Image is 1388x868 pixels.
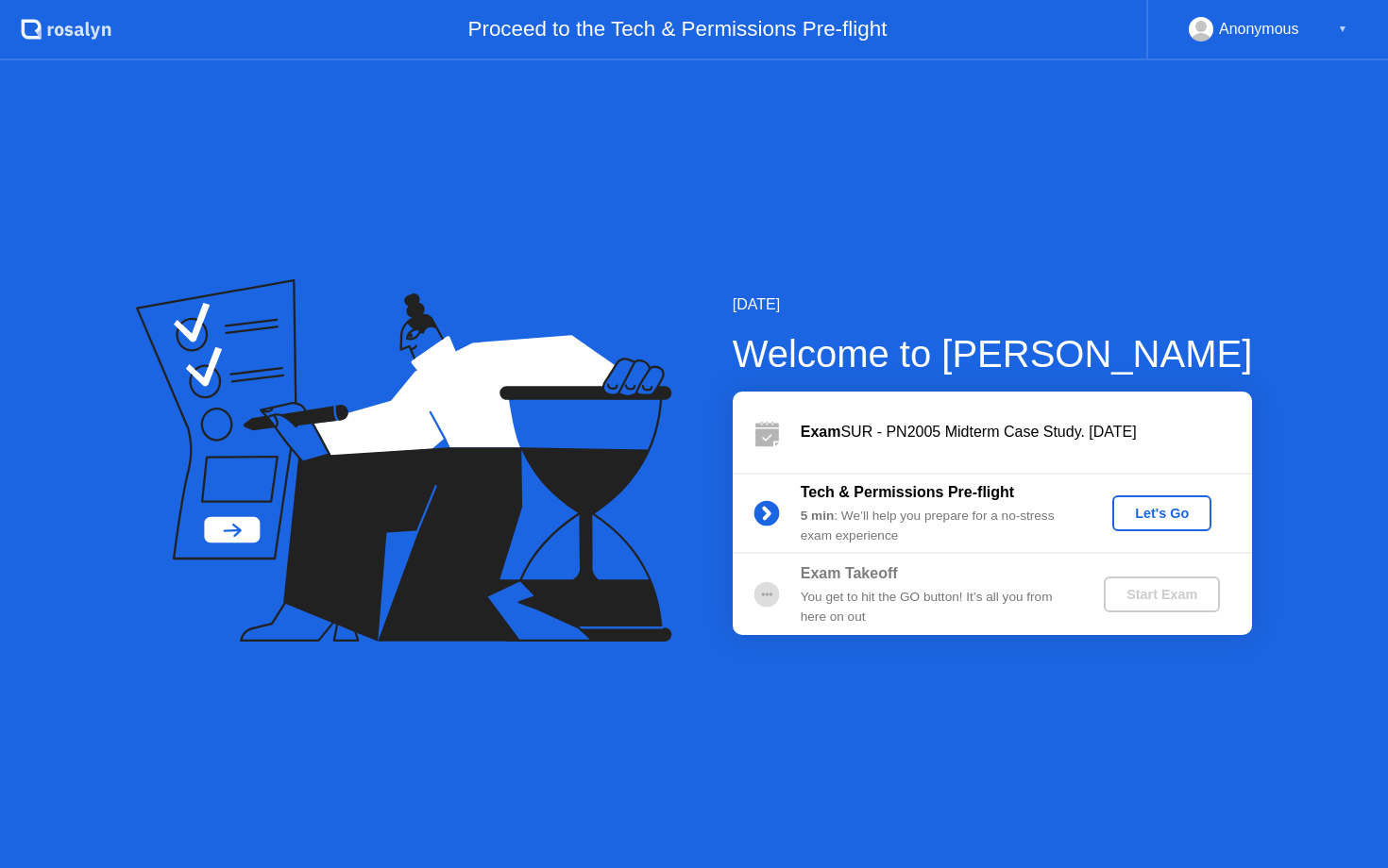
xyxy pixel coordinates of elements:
[733,293,1253,316] div: [DATE]
[801,507,1073,545] div: : We’ll help you prepare for a no-stress exam experience
[1219,17,1299,42] div: Anonymous
[1112,495,1211,531] button: Let's Go
[801,565,898,581] b: Exam Takeoff
[733,325,1253,382] div: Welcome to [PERSON_NAME]
[801,509,835,523] b: 5 min
[1120,506,1204,521] div: Let's Go
[1104,576,1220,612] button: Start Exam
[1338,17,1347,42] div: ▼
[801,484,1014,500] b: Tech & Permissions Pre-flight
[801,424,841,440] b: Exam
[801,588,1073,626] div: You get to hit the GO button! It’s all you from here on out
[801,421,1252,443] div: SUR - PN2005 Midterm Case Study. [DATE]
[1111,587,1212,602] div: Start Exam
